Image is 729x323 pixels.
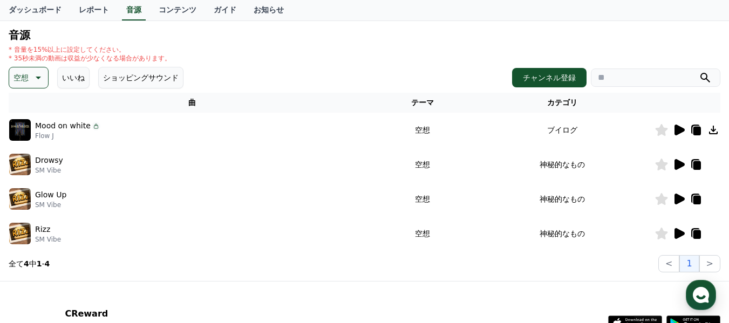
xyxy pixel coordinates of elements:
[35,132,100,140] p: Flow J
[376,113,470,147] td: 空想
[658,255,679,272] button: <
[98,67,183,88] button: ショッピングサウンド
[470,147,655,182] td: 神秘的なもの
[45,259,50,268] strong: 4
[139,233,207,260] a: Settings
[376,182,470,216] td: 空想
[9,223,31,244] img: music
[35,189,66,201] p: Glow Up
[35,235,61,244] p: SM Vibe
[9,45,171,54] p: * 音量を15%以上に設定してください。
[376,216,470,251] td: 空想
[679,255,699,272] button: 1
[35,155,63,166] p: Drowsy
[470,216,655,251] td: 神秘的なもの
[9,154,31,175] img: music
[9,258,50,269] p: 全て 中 -
[28,250,46,258] span: Home
[470,93,655,113] th: カテゴリ
[90,250,121,259] span: Messages
[24,259,29,268] strong: 4
[9,188,31,210] img: music
[35,224,50,235] p: Rizz
[3,233,71,260] a: Home
[71,233,139,260] a: Messages
[35,120,91,132] p: Mood on white
[376,93,470,113] th: テーマ
[9,29,720,41] h4: 音源
[512,68,587,87] button: チャンネル登録
[65,307,190,320] p: CReward
[160,250,186,258] span: Settings
[35,201,66,209] p: SM Vibe
[9,93,376,113] th: 曲
[376,147,470,182] td: 空想
[9,119,31,141] img: music
[13,70,29,85] p: 空想
[470,113,655,147] td: ブイログ
[57,67,90,88] button: いいね
[37,259,42,268] strong: 1
[9,54,171,63] p: * 35秒未満の動画は収益が少なくなる場合があります。
[470,182,655,216] td: 神秘的なもの
[35,166,63,175] p: SM Vibe
[699,255,720,272] button: >
[9,67,49,88] button: 空想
